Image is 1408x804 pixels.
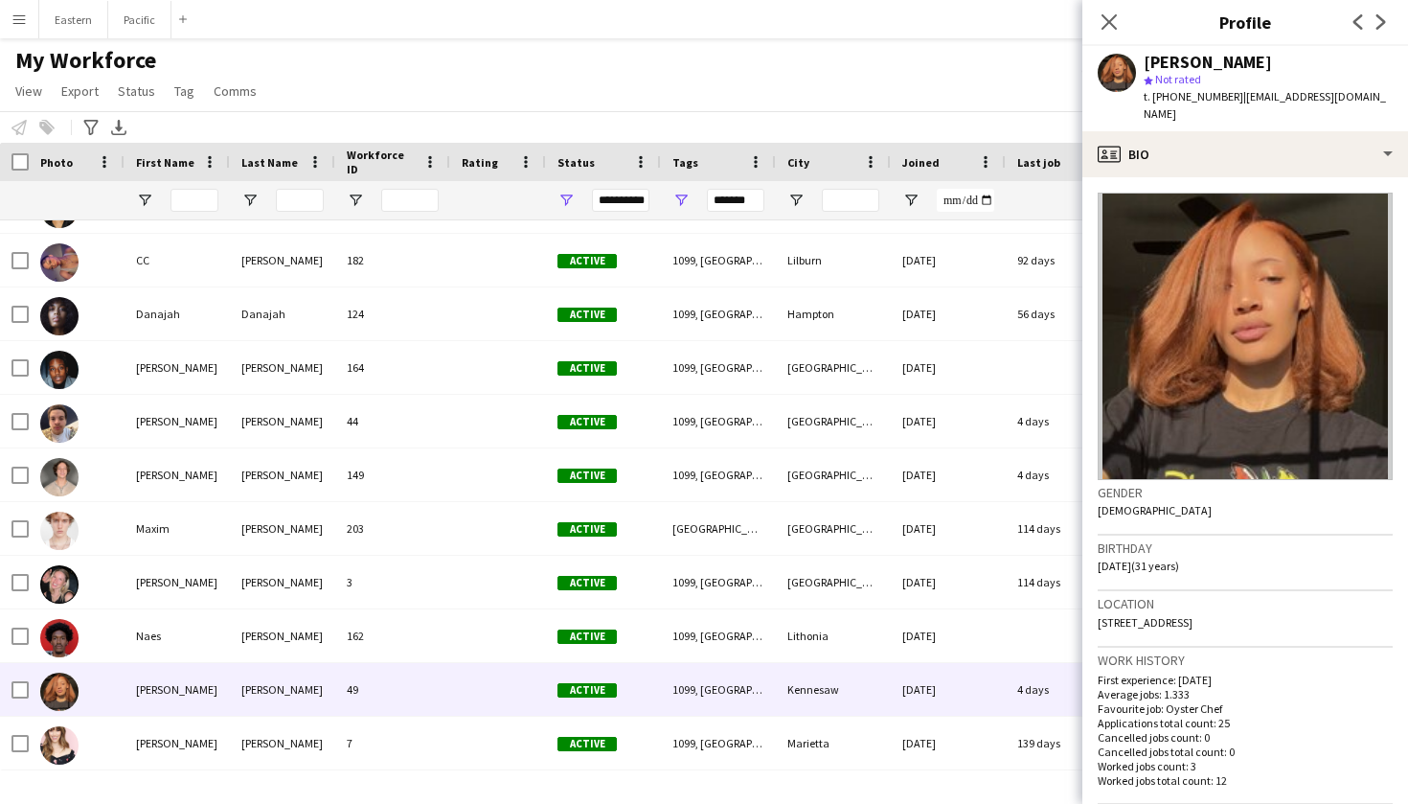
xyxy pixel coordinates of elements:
img: Kyle Phyfer [40,404,79,443]
div: 139 days [1006,717,1121,770]
div: [PERSON_NAME] [230,556,335,609]
a: Export [54,79,106,103]
span: Active [557,469,617,483]
div: CC [125,234,230,287]
button: Pacific [108,1,171,38]
div: 1099, [GEOGRAPHIC_DATA], [DEMOGRAPHIC_DATA], South [661,609,776,662]
div: [PERSON_NAME] [125,448,230,501]
h3: Gender [1098,484,1393,501]
img: Luke Roness [40,458,79,496]
p: Cancelled jobs count: 0 [1098,730,1393,745]
input: First Name Filter Input [170,189,218,212]
input: Workforce ID Filter Input [381,189,439,212]
img: Jaylin Randolph [40,351,79,389]
div: [PERSON_NAME] [230,502,335,555]
h3: Location [1098,595,1393,612]
div: 1099, [GEOGRAPHIC_DATA], [DEMOGRAPHIC_DATA], South [661,395,776,448]
div: 56 days [1006,287,1121,340]
div: 1099, [GEOGRAPHIC_DATA], [DEMOGRAPHIC_DATA], South [661,448,776,501]
h3: Work history [1098,652,1393,669]
div: [PERSON_NAME] [230,663,335,716]
h3: Profile [1082,10,1408,34]
img: Rachel Faulkner [40,726,79,765]
img: Naes Smith [40,619,79,657]
span: Active [557,415,617,429]
div: 92 days [1006,234,1121,287]
div: Lilburn [776,234,891,287]
a: Tag [167,79,202,103]
div: 164 [335,341,450,394]
div: [DATE] [891,663,1006,716]
div: 3 [335,556,450,609]
div: 4 days [1006,395,1121,448]
div: [DATE] [891,448,1006,501]
div: [DATE] [891,502,1006,555]
div: [PERSON_NAME] [230,717,335,770]
div: 1099, [GEOGRAPHIC_DATA], [DEMOGRAPHIC_DATA], [GEOGRAPHIC_DATA], [GEOGRAPHIC_DATA], [GEOGRAPHIC_DATA] [661,556,776,609]
span: [DATE] (31 years) [1098,559,1179,573]
div: [PERSON_NAME] [125,717,230,770]
img: Danajah Danajah [40,297,79,335]
div: 149 [335,448,450,501]
span: Active [557,254,617,268]
h3: Birthday [1098,540,1393,557]
p: Worked jobs total count: 12 [1098,773,1393,788]
div: [DATE] [891,341,1006,394]
div: [PERSON_NAME] [125,663,230,716]
div: [DATE] [891,609,1006,662]
p: Average jobs: 1.333 [1098,687,1393,701]
app-action-btn: Advanced filters [79,116,102,139]
input: Last Name Filter Input [276,189,324,212]
div: Hampton [776,287,891,340]
p: First experience: [DATE] [1098,673,1393,687]
div: Maxim [125,502,230,555]
span: Active [557,361,617,376]
span: Not rated [1155,72,1201,86]
span: Tag [174,82,194,100]
div: 7 [335,717,450,770]
span: Photo [40,155,73,170]
p: Cancelled jobs total count: 0 [1098,745,1393,759]
div: 114 days [1006,556,1121,609]
div: [GEOGRAPHIC_DATA], [DEMOGRAPHIC_DATA], South, W2 [661,502,776,555]
span: Export [61,82,99,100]
a: View [8,79,50,103]
span: City [787,155,809,170]
p: Applications total count: 25 [1098,716,1393,730]
div: 4 days [1006,663,1121,716]
div: [PERSON_NAME] [125,556,230,609]
div: [PERSON_NAME] [230,234,335,287]
span: Active [557,737,617,751]
span: Workforce ID [347,148,416,176]
div: [PERSON_NAME] [230,395,335,448]
span: Joined [902,155,940,170]
span: Last job [1017,155,1060,170]
p: Favourite job: Oyster Chef [1098,701,1393,716]
input: Joined Filter Input [937,189,994,212]
button: Open Filter Menu [557,192,575,209]
button: Open Filter Menu [672,192,690,209]
span: Status [557,155,595,170]
div: [DATE] [891,234,1006,287]
div: 1099, [GEOGRAPHIC_DATA], [DEMOGRAPHIC_DATA], South [661,341,776,394]
span: [STREET_ADDRESS] [1098,615,1192,630]
button: Open Filter Menu [347,192,364,209]
img: CC Halsey [40,243,79,282]
span: Last Name [241,155,298,170]
div: [PERSON_NAME] [230,448,335,501]
div: Danajah [125,287,230,340]
span: Active [557,308,617,322]
span: Tags [672,155,698,170]
div: Marietta [776,717,891,770]
div: [GEOGRAPHIC_DATA] [776,341,891,394]
span: Active [557,683,617,698]
button: Open Filter Menu [241,192,259,209]
div: 162 [335,609,450,662]
a: Status [110,79,163,103]
div: Lithonia [776,609,891,662]
p: Worked jobs count: 3 [1098,759,1393,773]
button: Open Filter Menu [902,192,920,209]
span: My Workforce [15,46,156,75]
a: Comms [206,79,264,103]
span: First Name [136,155,194,170]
